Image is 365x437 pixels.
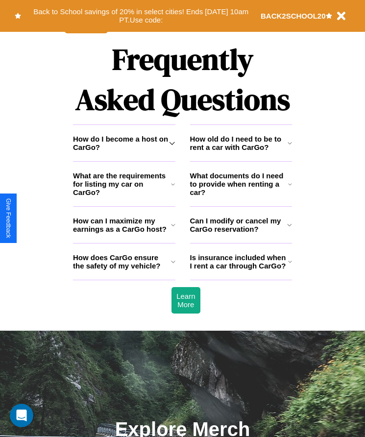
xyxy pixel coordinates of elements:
[190,253,288,270] h3: Is insurance included when I rent a car through CarGo?
[73,34,292,124] h1: Frequently Asked Questions
[73,135,169,151] h3: How do I become a host on CarGo?
[10,404,33,427] iframe: Intercom live chat
[261,12,326,20] b: BACK2SCHOOL20
[171,287,200,314] button: Learn More
[190,217,288,233] h3: Can I modify or cancel my CarGo reservation?
[5,198,12,238] div: Give Feedback
[21,5,261,27] button: Back to School savings of 20% in select cities! Ends [DATE] 10am PT.Use code:
[73,217,171,233] h3: How can I maximize my earnings as a CarGo host?
[190,171,289,196] h3: What documents do I need to provide when renting a car?
[73,171,171,196] h3: What are the requirements for listing my car on CarGo?
[73,253,171,270] h3: How does CarGo ensure the safety of my vehicle?
[190,135,288,151] h3: How old do I need to be to rent a car with CarGo?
